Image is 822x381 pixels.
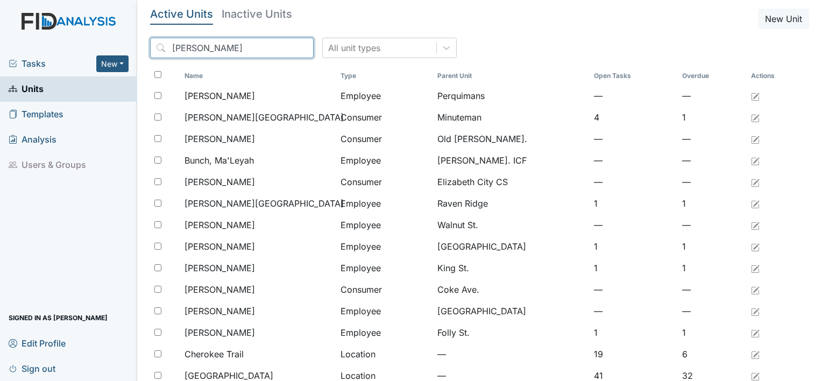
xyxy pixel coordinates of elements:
[336,150,433,171] td: Employee
[747,67,800,85] th: Actions
[185,132,255,145] span: [PERSON_NAME]
[336,107,433,128] td: Consumer
[185,305,255,317] span: [PERSON_NAME]
[336,236,433,257] td: Employee
[678,343,747,365] td: 6
[678,300,747,322] td: —
[150,38,314,58] input: Search...
[590,128,678,150] td: —
[751,89,760,102] a: Edit
[185,348,244,361] span: Cherokee Trail
[751,283,760,296] a: Edit
[336,257,433,279] td: Employee
[590,343,678,365] td: 19
[150,9,213,19] h5: Active Units
[590,322,678,343] td: 1
[751,326,760,339] a: Edit
[9,106,63,123] span: Templates
[336,85,433,107] td: Employee
[590,85,678,107] td: —
[751,305,760,317] a: Edit
[433,279,589,300] td: Coke Ave.
[433,257,589,279] td: King St.
[185,154,254,167] span: Bunch, Ma'Leyah
[433,150,589,171] td: [PERSON_NAME]. ICF
[185,89,255,102] span: [PERSON_NAME]
[433,343,589,365] td: —
[678,236,747,257] td: 1
[751,154,760,167] a: Edit
[9,81,44,97] span: Units
[336,214,433,236] td: Employee
[433,322,589,343] td: Folly St.
[751,197,760,210] a: Edit
[185,283,255,296] span: [PERSON_NAME]
[185,218,255,231] span: [PERSON_NAME]
[751,132,760,145] a: Edit
[678,67,747,85] th: Toggle SortBy
[433,171,589,193] td: Elizabeth City CS
[590,214,678,236] td: —
[336,322,433,343] td: Employee
[751,175,760,188] a: Edit
[185,240,255,253] span: [PERSON_NAME]
[751,111,760,124] a: Edit
[9,131,56,148] span: Analysis
[433,107,589,128] td: Minuteman
[678,193,747,214] td: 1
[678,107,747,128] td: 1
[678,128,747,150] td: —
[185,197,344,210] span: [PERSON_NAME][GEOGRAPHIC_DATA]
[678,279,747,300] td: —
[590,171,678,193] td: —
[336,128,433,150] td: Consumer
[433,67,589,85] th: Toggle SortBy
[678,257,747,279] td: 1
[590,107,678,128] td: 4
[336,193,433,214] td: Employee
[433,128,589,150] td: Old [PERSON_NAME].
[336,343,433,365] td: Location
[751,218,760,231] a: Edit
[590,150,678,171] td: —
[678,171,747,193] td: —
[185,262,255,274] span: [PERSON_NAME]
[328,41,380,54] div: All unit types
[9,360,55,377] span: Sign out
[433,85,589,107] td: Perquimans
[185,326,255,339] span: [PERSON_NAME]
[433,236,589,257] td: [GEOGRAPHIC_DATA]
[433,300,589,322] td: [GEOGRAPHIC_DATA]
[180,67,336,85] th: Toggle SortBy
[336,67,433,85] th: Toggle SortBy
[678,214,747,236] td: —
[590,67,678,85] th: Toggle SortBy
[590,257,678,279] td: 1
[433,214,589,236] td: Walnut St.
[336,279,433,300] td: Consumer
[590,300,678,322] td: —
[678,322,747,343] td: 1
[336,300,433,322] td: Employee
[96,55,129,72] button: New
[678,150,747,171] td: —
[336,171,433,193] td: Consumer
[185,111,344,124] span: [PERSON_NAME][GEOGRAPHIC_DATA]
[758,9,809,29] button: New Unit
[9,335,66,351] span: Edit Profile
[590,236,678,257] td: 1
[185,175,255,188] span: [PERSON_NAME]
[751,348,760,361] a: Edit
[222,9,292,19] h5: Inactive Units
[751,240,760,253] a: Edit
[678,85,747,107] td: —
[433,193,589,214] td: Raven Ridge
[590,193,678,214] td: 1
[751,262,760,274] a: Edit
[590,279,678,300] td: —
[9,309,108,326] span: Signed in as [PERSON_NAME]
[9,57,96,70] a: Tasks
[154,71,161,78] input: Toggle All Rows Selected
